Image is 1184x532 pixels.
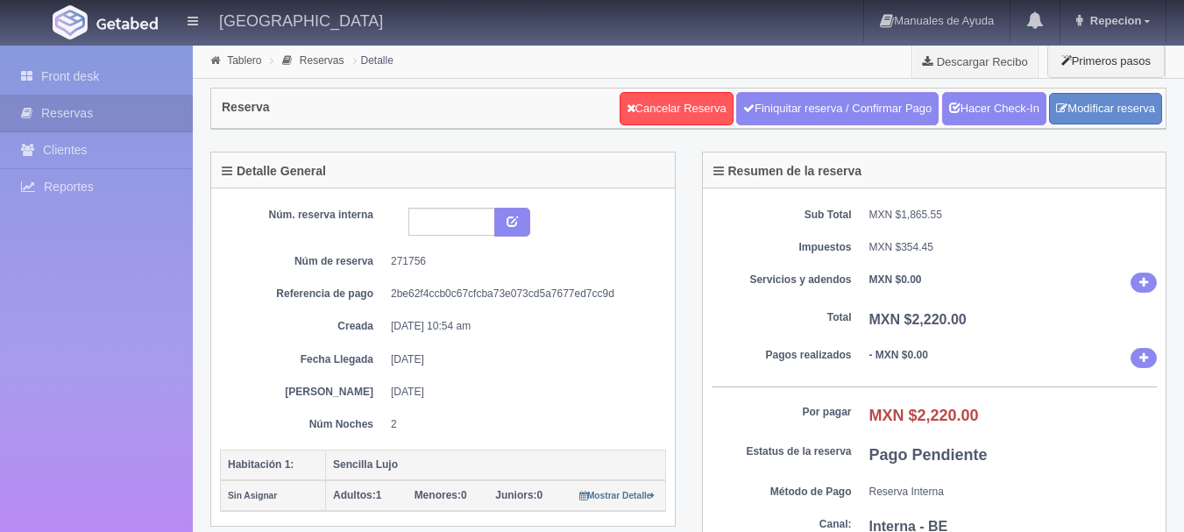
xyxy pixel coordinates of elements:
[912,44,1038,79] a: Descargar Recibo
[712,348,852,363] dt: Pagos realizados
[495,489,542,501] span: 0
[495,489,536,501] strong: Juniors:
[869,485,1158,500] dd: Reserva Interna
[712,240,852,255] dt: Impuestos
[233,208,373,223] dt: Núm. reserva interna
[712,405,852,420] dt: Por pagar
[300,54,344,67] a: Reservas
[869,349,928,361] b: - MXN $0.00
[415,489,467,501] span: 0
[712,517,852,532] dt: Canal:
[227,54,261,67] a: Tablero
[712,273,852,287] dt: Servicios y adendos
[219,9,383,31] h4: [GEOGRAPHIC_DATA]
[579,491,656,500] small: Mostrar Detalle
[736,92,939,125] a: Finiquitar reserva / Confirmar Pago
[869,312,967,327] b: MXN $2,220.00
[233,352,373,367] dt: Fecha Llegada
[391,319,653,334] dd: [DATE] 10:54 am
[391,352,653,367] dd: [DATE]
[391,287,653,301] dd: 2be62f4ccb0c67cfcba73e073cd5a7677ed7cc9d
[333,489,381,501] span: 1
[415,489,461,501] strong: Menores:
[579,489,656,501] a: Mostrar Detalle
[1049,93,1162,125] a: Modificar reserva
[233,385,373,400] dt: [PERSON_NAME]
[713,165,862,178] h4: Resumen de la reserva
[1047,44,1165,78] button: Primeros pasos
[869,240,1158,255] dd: MXN $354.45
[326,450,666,480] th: Sencilla Lujo
[391,417,653,432] dd: 2
[233,319,373,334] dt: Creada
[222,101,270,114] h4: Reserva
[228,491,277,500] small: Sin Asignar
[222,165,326,178] h4: Detalle General
[233,287,373,301] dt: Referencia de pago
[712,310,852,325] dt: Total
[712,208,852,223] dt: Sub Total
[349,52,398,68] li: Detalle
[869,208,1158,223] dd: MXN $1,865.55
[712,444,852,459] dt: Estatus de la reserva
[233,417,373,432] dt: Núm Noches
[96,17,158,30] img: Getabed
[942,92,1046,125] a: Hacer Check-In
[712,485,852,500] dt: Método de Pago
[233,254,373,269] dt: Núm de reserva
[620,92,734,125] a: Cancelar Reserva
[228,458,294,471] b: Habitación 1:
[333,489,376,501] strong: Adultos:
[1086,14,1142,27] span: Repecion
[391,254,653,269] dd: 271756
[53,5,88,39] img: Getabed
[869,446,988,464] b: Pago Pendiente
[869,407,979,424] b: MXN $2,220.00
[391,385,653,400] dd: [DATE]
[869,273,922,286] b: MXN $0.00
